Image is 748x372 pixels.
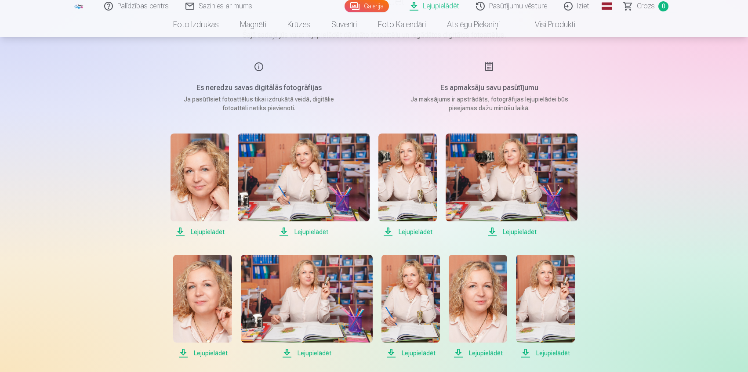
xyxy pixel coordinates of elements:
span: Lejupielādēt [173,348,232,358]
a: Krūzes [277,12,321,37]
a: Atslēgu piekariņi [436,12,510,37]
p: Ja maksājums ir apstrādāts, fotogrāfijas lejupielādei būs pieejamas dažu minūšu laikā. [406,95,573,112]
span: Lejupielādēt [171,227,229,237]
a: Foto kalendāri [367,12,436,37]
span: Lejupielādēt [378,227,437,237]
a: Magnēti [229,12,277,37]
a: Lejupielādēt [449,255,507,358]
h5: Es apmaksāju savu pasūtījumu [406,83,573,93]
a: Lejupielādēt [238,134,370,237]
span: 0 [658,1,668,11]
span: Grozs [637,1,655,11]
span: Lejupielādēt [516,348,574,358]
a: Suvenīri [321,12,367,37]
h5: Es neredzu savas digitālās fotogrāfijas [175,83,342,93]
a: Lejupielādēt [173,255,232,358]
a: Lejupielādēt [516,255,574,358]
a: Visi produkti [510,12,586,37]
a: Lejupielādēt [378,134,437,237]
a: Lejupielādēt [171,134,229,237]
span: Lejupielādēt [449,348,507,358]
a: Lejupielādēt [381,255,440,358]
img: /fa1 [74,4,84,9]
a: Lejupielādēt [241,255,373,358]
a: Foto izdrukas [163,12,229,37]
p: Ja pasūtīsiet fotoattēlus tikai izdrukātā veidā, digitālie fotoattēli netiks pievienoti. [175,95,342,112]
span: Lejupielādēt [381,348,440,358]
span: Lejupielādēt [446,227,577,237]
span: Lejupielādēt [241,348,373,358]
a: Lejupielādēt [446,134,577,237]
span: Lejupielādēt [238,227,370,237]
